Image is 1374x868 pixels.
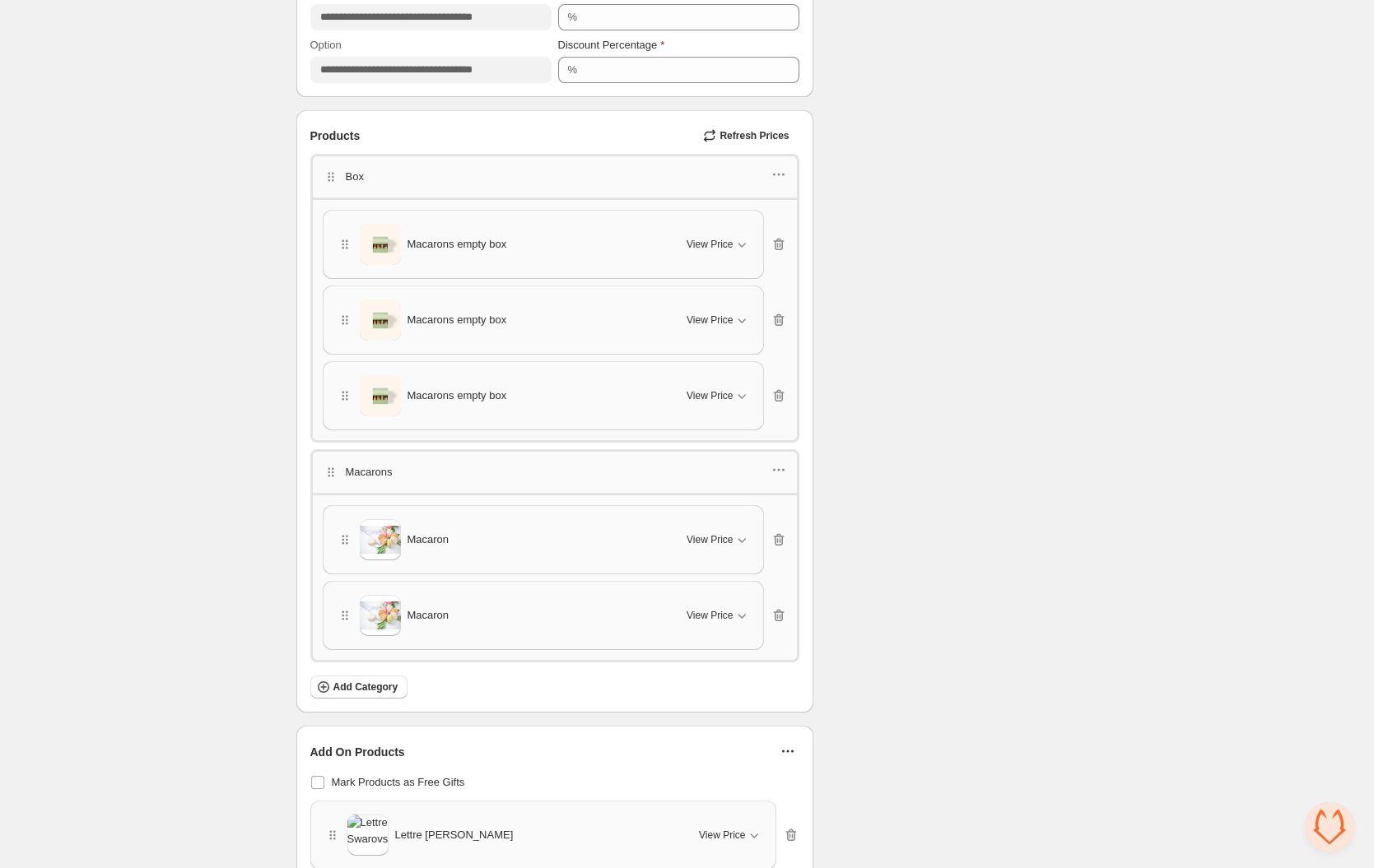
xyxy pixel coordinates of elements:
button: Add Category [310,675,408,699]
button: View Price [677,231,759,258]
span: View Price [687,533,733,546]
span: Add On Products [310,744,405,760]
span: View Price [699,829,745,842]
span: Mark Products as Free Gifts [332,776,465,788]
button: View Price [677,602,759,629]
img: Macaron [360,526,401,553]
span: Add Category [333,680,398,694]
p: Macarons [346,464,393,480]
img: Macarons empty box [360,371,401,420]
div: % [568,62,578,78]
button: View Price [677,383,759,409]
div: Open chat [1305,802,1354,852]
img: Lettre Swarovski [347,815,389,856]
img: Macarons empty box [360,295,401,345]
button: View Price [677,527,759,553]
button: View Price [689,822,771,848]
span: Refresh Prices [720,129,789,142]
span: Macarons empty box [408,388,507,404]
span: Macarons empty box [408,312,507,328]
span: Macaron [408,607,449,624]
button: View Price [677,307,759,333]
p: Box [346,169,364,185]
div: % [568,9,578,26]
img: Macarons empty box [360,220,401,269]
img: Macaron [360,601,401,629]
span: View Price [687,313,733,327]
span: View Price [687,609,733,622]
span: Products [310,128,361,144]
span: Macaron [408,531,449,548]
label: Option [310,37,342,53]
span: Lettre [PERSON_NAME] [395,827,514,843]
span: Macarons empty box [408,236,507,253]
label: Discount Percentage [558,37,665,53]
span: View Price [687,389,733,402]
span: View Price [687,238,733,251]
button: Refresh Prices [696,124,799,147]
